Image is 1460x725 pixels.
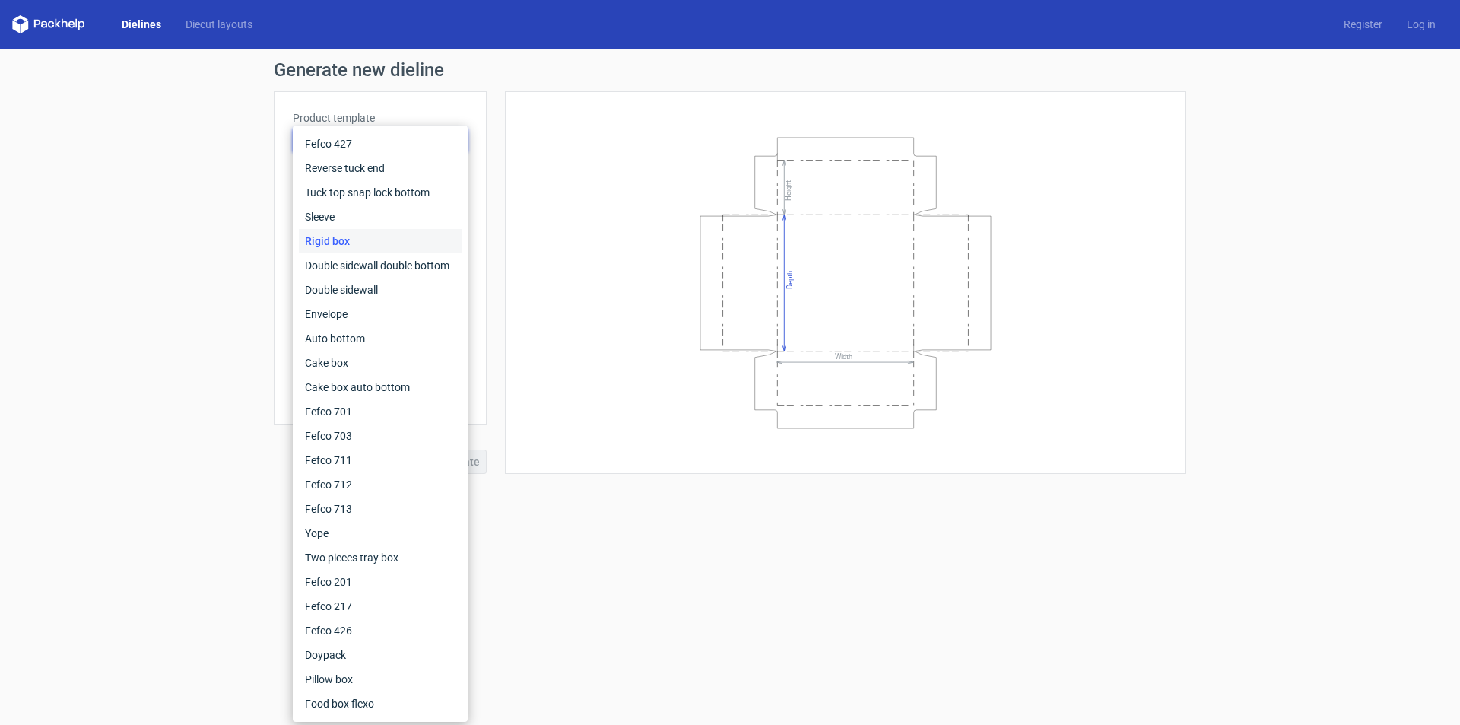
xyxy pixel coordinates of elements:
[299,545,462,570] div: Two pieces tray box
[299,278,462,302] div: Double sidewall
[299,253,462,278] div: Double sidewall double bottom
[299,229,462,253] div: Rigid box
[299,448,462,472] div: Fefco 711
[299,156,462,180] div: Reverse tuck end
[299,424,462,448] div: Fefco 703
[835,352,852,361] text: Width
[1395,17,1448,32] a: Log in
[299,326,462,351] div: Auto bottom
[299,497,462,521] div: Fefco 713
[299,399,462,424] div: Fefco 701
[784,180,792,200] text: Height
[299,594,462,618] div: Fefco 217
[109,17,173,32] a: Dielines
[299,570,462,594] div: Fefco 201
[299,618,462,643] div: Fefco 426
[299,667,462,692] div: Pillow box
[299,351,462,375] div: Cake box
[299,205,462,229] div: Sleeve
[299,472,462,497] div: Fefco 712
[299,180,462,205] div: Tuck top snap lock bottom
[299,302,462,326] div: Envelope
[1331,17,1395,32] a: Register
[293,110,468,126] label: Product template
[299,643,462,667] div: Doypack
[274,61,1186,79] h1: Generate new dieline
[299,692,462,716] div: Food box flexo
[299,521,462,545] div: Yope
[173,17,265,32] a: Diecut layouts
[786,270,794,288] text: Depth
[299,375,462,399] div: Cake box auto bottom
[299,132,462,156] div: Fefco 427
